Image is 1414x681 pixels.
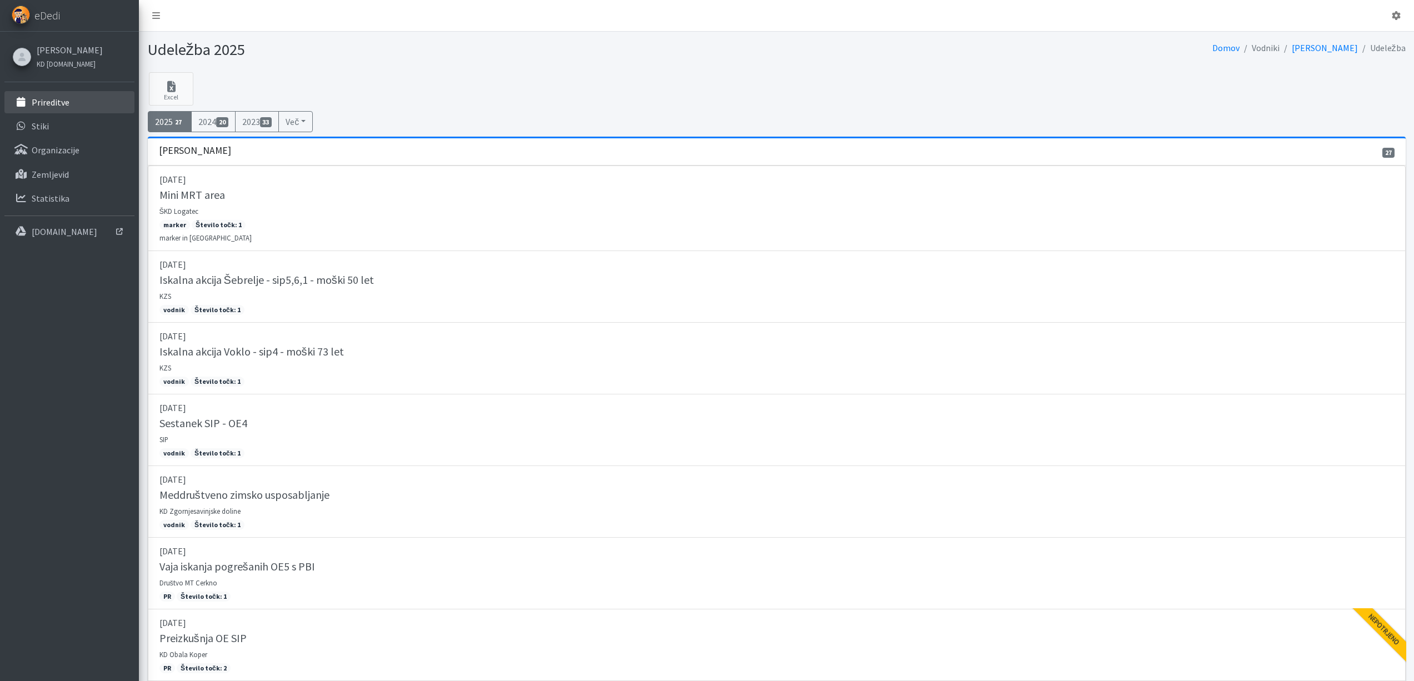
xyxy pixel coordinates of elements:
small: ŠKD Logatec [159,207,199,216]
a: 202527 [148,111,192,132]
a: Excel [149,72,193,106]
h5: Vaja iskanja pogrešanih OE5 s PBI [159,560,315,573]
span: vodnik [159,520,189,530]
a: [DOMAIN_NAME] [4,221,134,243]
img: eDedi [12,6,30,24]
small: Društvo MT Cerkno [159,578,217,587]
p: [DATE] [159,473,1394,486]
span: PR [159,663,175,673]
span: vodnik [159,448,189,458]
h1: Udeležba 2025 [148,40,773,59]
p: [DATE] [159,544,1394,558]
span: PR [159,592,175,602]
small: SIP [159,435,168,444]
p: [DOMAIN_NAME] [32,226,97,237]
a: [PERSON_NAME] [37,43,103,57]
a: [DATE] Mini MRT area ŠKD Logatec marker Število točk: 1 marker in [GEOGRAPHIC_DATA] [148,166,1406,251]
p: Zemljevid [32,169,69,180]
span: Število točk: 1 [191,377,244,387]
button: Več [278,111,313,132]
h5: Iskalna akcija Šebrelje - sip5,6,1 - moški 50 let [159,273,374,287]
p: Statistika [32,193,69,204]
a: Prireditve [4,91,134,113]
a: Statistika [4,187,134,209]
span: marker [159,220,190,230]
a: 202333 [235,111,279,132]
a: [DATE] Iskalna akcija Šebrelje - sip5,6,1 - moški 50 let KZS vodnik Število točk: 1 [148,251,1406,323]
span: vodnik [159,305,189,315]
a: 202420 [191,111,236,132]
a: Domov [1212,42,1240,53]
h3: [PERSON_NAME] [159,145,231,157]
a: KD [DOMAIN_NAME] [37,57,103,70]
small: KD [DOMAIN_NAME] [37,59,96,68]
span: Število točk: 2 [177,663,231,673]
span: Število točk: 1 [192,220,246,230]
h5: Meddruštveno zimsko usposabljanje [159,488,329,502]
span: Število točk: 1 [191,520,244,530]
span: 27 [173,117,185,127]
span: vodnik [159,377,189,387]
p: [DATE] [159,173,1394,186]
small: marker in [GEOGRAPHIC_DATA] [159,233,252,242]
span: 27 [1382,148,1395,158]
span: eDedi [34,7,60,24]
small: KD Zgornjesavinjske doline [159,507,241,515]
a: [PERSON_NAME] [1292,42,1358,53]
a: Organizacije [4,139,134,161]
li: Vodniki [1240,40,1280,56]
span: Število točk: 1 [191,448,244,458]
a: Stiki [4,115,134,137]
a: Zemljevid [4,163,134,186]
p: Organizacije [32,144,79,156]
a: [DATE] Vaja iskanja pogrešanih OE5 s PBI Društvo MT Cerkno PR Število točk: 1 [148,538,1406,609]
h5: Sestanek SIP - OE4 [159,417,247,430]
span: Število točk: 1 [177,592,231,602]
a: [DATE] Iskalna akcija Voklo - sip4 - moški 73 let KZS vodnik Število točk: 1 [148,323,1406,394]
a: [DATE] Preizkušnja OE SIP KD Obala Koper PR Število točk: 2 Nepotrjeno [148,609,1406,681]
p: [DATE] [159,401,1394,414]
a: [DATE] Meddruštveno zimsko usposabljanje KD Zgornjesavinjske doline vodnik Število točk: 1 [148,466,1406,538]
h5: Iskalna akcija Voklo - sip4 - moški 73 let [159,345,344,358]
h5: Mini MRT area [159,188,225,202]
span: 20 [216,117,228,127]
p: Prireditve [32,97,69,108]
li: Udeležba [1358,40,1406,56]
a: [DATE] Sestanek SIP - OE4 SIP vodnik Število točk: 1 [148,394,1406,466]
p: [DATE] [159,616,1394,629]
small: KZS [159,292,171,301]
small: KZS [159,363,171,372]
p: [DATE] [159,258,1394,271]
h5: Preizkušnja OE SIP [159,632,247,645]
small: KD Obala Koper [159,650,207,659]
p: Stiki [32,121,49,132]
p: [DATE] [159,329,1394,343]
span: Število točk: 1 [191,305,244,315]
span: 33 [260,117,272,127]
